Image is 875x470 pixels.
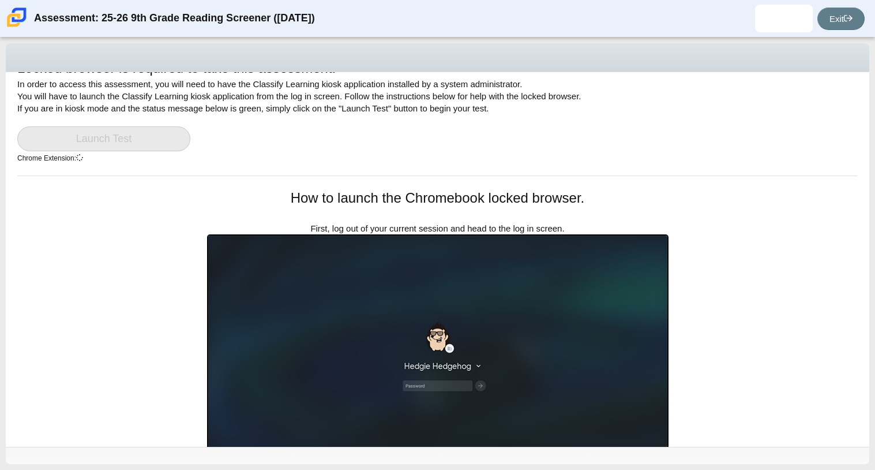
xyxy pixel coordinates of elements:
div: Assessment: 25-26 9th Grade Reading Screener ([DATE]) [34,5,315,32]
img: samone.robertson.2wJZEt [775,9,793,28]
a: Launch Test [17,126,190,151]
a: Carmen School of Science & Technology [5,21,29,31]
div: In order to access this assessment, you will need to have the Classify Learning kiosk application... [17,58,858,176]
small: Chrome Extension: [17,154,83,162]
img: Carmen School of Science & Technology [5,5,29,29]
a: Exit [817,8,865,30]
h1: How to launch the Chromebook locked browser. [207,188,669,208]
